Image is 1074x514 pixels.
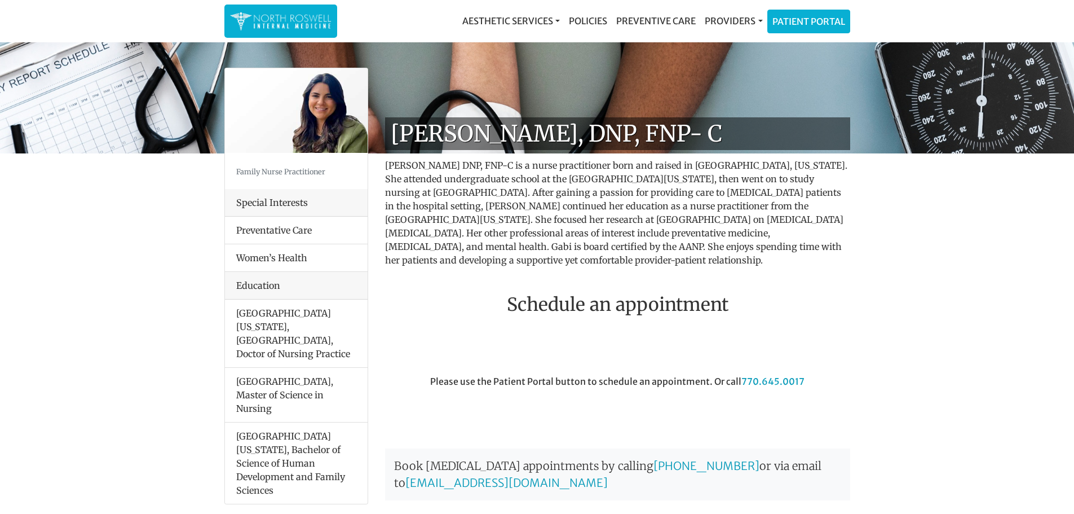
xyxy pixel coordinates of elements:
a: 770.645.0017 [741,376,805,387]
a: Providers [700,10,767,32]
a: Policies [564,10,612,32]
small: Family Nurse Practitioner [236,167,325,176]
p: Book [MEDICAL_DATA] appointments by calling or via email to [385,449,850,500]
h2: Schedule an appointment [385,294,850,315]
li: [GEOGRAPHIC_DATA][US_STATE], Bachelor of Science of Human Development and Family Sciences [225,422,368,504]
li: Women’s Health [225,244,368,272]
a: Preventive Care [612,10,700,32]
div: Education [225,272,368,300]
li: [GEOGRAPHIC_DATA], Master of Science in Nursing [225,367,368,423]
li: Preventative Care [225,217,368,244]
a: [PHONE_NUMBER] [653,459,759,473]
a: Patient Portal [768,10,850,33]
a: Aesthetic Services [458,10,564,32]
h1: [PERSON_NAME], DNP, FNP- C [385,117,850,150]
li: [GEOGRAPHIC_DATA][US_STATE], [GEOGRAPHIC_DATA], Doctor of Nursing Practice [225,300,368,368]
div: Special Interests [225,189,368,217]
p: [PERSON_NAME] DNP, FNP-C is a nurse practitioner born and raised in [GEOGRAPHIC_DATA], [US_STATE]... [385,159,850,267]
img: North Roswell Internal Medicine [230,10,332,32]
a: [EMAIL_ADDRESS][DOMAIN_NAME] [405,476,608,490]
div: Please use the Patient Portal button to schedule an appointment. Or call [377,375,859,438]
